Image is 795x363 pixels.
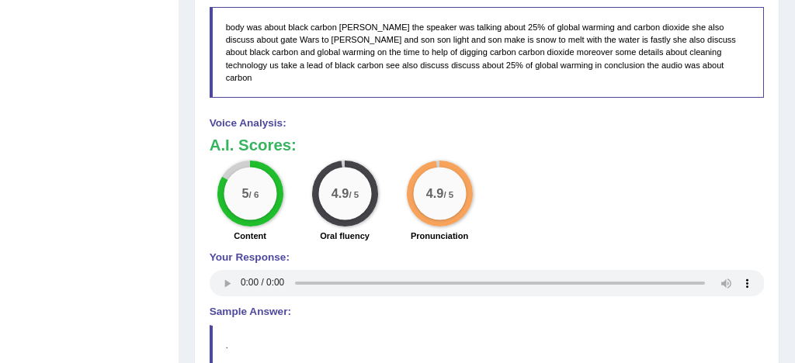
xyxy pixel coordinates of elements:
[210,306,765,318] h4: Sample Answer:
[411,230,468,242] label: Pronunciation
[210,118,765,130] h4: Voice Analysis:
[234,230,266,242] label: Content
[443,189,453,199] small: / 5
[241,186,248,200] big: 5
[425,186,443,200] big: 4.9
[210,137,297,154] b: A.I. Scores:
[210,252,765,264] h4: Your Response:
[248,189,259,199] small: / 6
[331,186,349,200] big: 4.9
[320,230,370,242] label: Oral fluency
[349,189,359,199] small: / 5
[210,7,765,98] blockquote: body was about black carbon [PERSON_NAME] the speaker was talking about 25% of global warming and...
